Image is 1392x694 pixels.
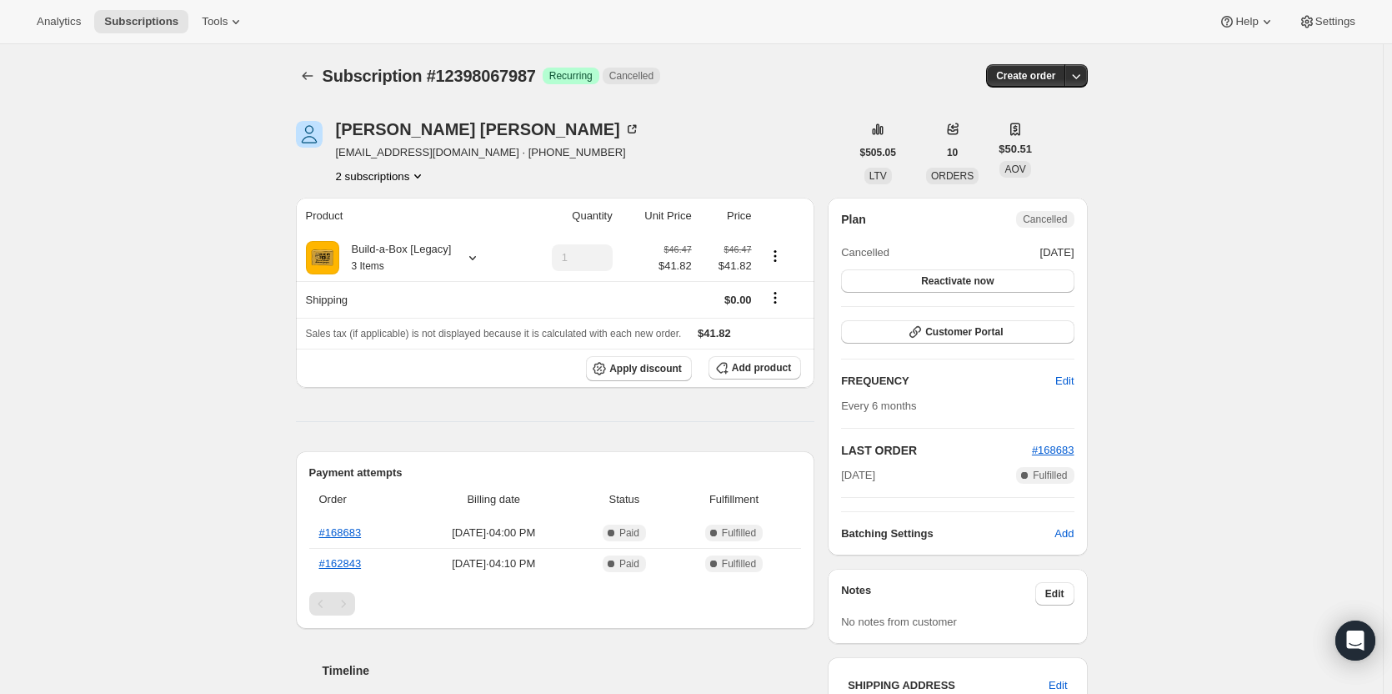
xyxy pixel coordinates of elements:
[841,244,889,261] span: Cancelled
[841,269,1074,293] button: Reactivate now
[947,146,958,159] span: 10
[841,467,875,484] span: [DATE]
[609,69,653,83] span: Cancelled
[841,211,866,228] h2: Plan
[1055,373,1074,390] span: Edit
[1235,15,1258,28] span: Help
[416,491,573,508] span: Billing date
[698,327,731,339] span: $41.82
[722,526,756,540] span: Fulfilled
[841,442,1032,459] h2: LAST ORDER
[841,582,1035,606] h3: Notes
[618,198,697,234] th: Unit Price
[306,241,339,274] img: product img
[664,244,692,254] small: $46.47
[1315,15,1355,28] span: Settings
[1045,368,1084,395] button: Edit
[841,616,957,628] span: No notes from customer
[309,465,802,481] h2: Payment attempts
[931,170,974,182] span: ORDERS
[519,198,618,234] th: Quantity
[336,168,427,184] button: Product actions
[925,325,1003,339] span: Customer Portal
[1054,526,1074,542] span: Add
[296,121,323,148] span: Dolores Hawkins
[1033,469,1067,482] span: Fulfilled
[724,294,752,306] span: $0.00
[619,526,639,540] span: Paid
[27,10,91,33] button: Analytics
[1023,213,1067,226] span: Cancelled
[1335,621,1375,661] div: Open Intercom Messenger
[296,281,519,318] th: Shipping
[841,526,1054,542] h6: Batching Settings
[619,557,639,571] span: Paid
[416,525,573,541] span: [DATE] · 04:00 PM
[323,662,815,679] h2: Timeline
[697,198,757,234] th: Price
[104,15,178,28] span: Subscriptions
[999,141,1032,158] span: $50.51
[860,146,896,159] span: $505.05
[296,64,319,88] button: Subscriptions
[1044,520,1084,547] button: Add
[586,356,692,381] button: Apply discount
[319,557,362,570] a: #162843
[921,274,994,288] span: Reactivate now
[94,10,188,33] button: Subscriptions
[416,556,573,572] span: [DATE] · 04:10 PM
[309,481,411,518] th: Order
[937,141,968,164] button: 10
[850,141,906,164] button: $505.05
[1289,10,1365,33] button: Settings
[352,260,384,272] small: 3 Items
[762,247,789,265] button: Product actions
[1209,10,1284,33] button: Help
[202,15,228,28] span: Tools
[841,400,916,412] span: Every 6 months
[702,258,752,274] span: $41.82
[841,373,1055,390] h2: FREQUENCY
[309,592,802,616] nav: Pagination
[722,557,756,571] span: Fulfilled
[1035,582,1074,606] button: Edit
[1004,163,1025,175] span: AOV
[869,170,887,182] span: LTV
[37,15,81,28] span: Analytics
[1040,244,1074,261] span: [DATE]
[996,69,1055,83] span: Create order
[762,289,789,307] button: Shipping actions
[339,241,452,274] div: Build-a-Box [Legacy]
[1032,444,1074,456] a: #168683
[709,356,801,380] button: Add product
[677,491,791,508] span: Fulfillment
[323,67,536,85] span: Subscription #12398067987
[306,328,682,339] span: Sales tax (if applicable) is not displayed because it is calculated with each new order.
[336,121,640,138] div: [PERSON_NAME] [PERSON_NAME]
[609,362,682,375] span: Apply discount
[1049,677,1067,694] span: Edit
[296,198,519,234] th: Product
[848,677,1049,694] h3: SHIPPING ADDRESS
[724,244,751,254] small: $46.47
[1032,442,1074,459] button: #168683
[319,526,362,539] a: #168683
[841,320,1074,344] button: Customer Portal
[336,144,640,161] span: [EMAIL_ADDRESS][DOMAIN_NAME] · [PHONE_NUMBER]
[658,258,692,274] span: $41.82
[986,64,1065,88] button: Create order
[732,361,791,375] span: Add product
[1045,587,1064,601] span: Edit
[192,10,254,33] button: Tools
[549,69,593,83] span: Recurring
[582,491,667,508] span: Status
